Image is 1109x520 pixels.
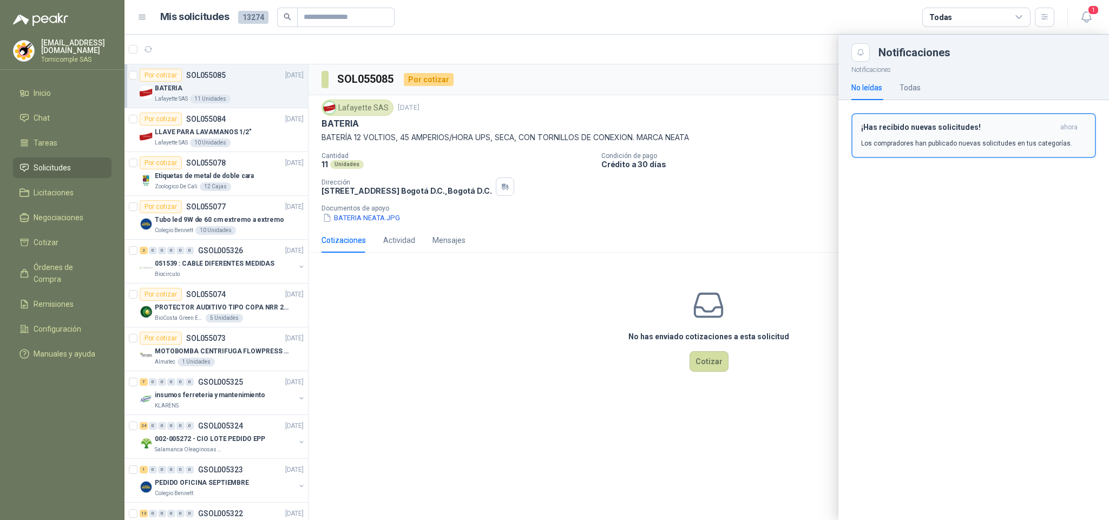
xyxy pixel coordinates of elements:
img: Logo peakr [13,13,68,26]
a: Negociaciones [13,207,111,228]
span: Inicio [34,87,51,99]
a: Cotizar [13,232,111,253]
a: Inicio [13,83,111,103]
p: [EMAIL_ADDRESS][DOMAIN_NAME] [41,39,111,54]
div: No leídas [851,82,882,94]
span: Chat [34,112,50,124]
span: search [284,13,291,21]
span: Negociaciones [34,212,83,223]
button: Close [851,43,870,62]
span: Solicitudes [34,162,71,174]
a: Remisiones [13,294,111,314]
a: Licitaciones [13,182,111,203]
a: Chat [13,108,111,128]
span: Licitaciones [34,187,74,199]
a: Órdenes de Compra [13,257,111,289]
img: Company Logo [14,41,34,61]
a: Solicitudes [13,157,111,178]
span: 1 [1087,5,1099,15]
span: Tareas [34,137,57,149]
button: ¡Has recibido nuevas solicitudes!ahora Los compradores han publicado nuevas solicitudes en tus ca... [851,113,1096,158]
div: Todas [900,82,921,94]
h3: ¡Has recibido nuevas solicitudes! [861,123,1056,132]
div: Todas [929,11,952,23]
span: ahora [1060,123,1078,132]
a: Manuales y ayuda [13,344,111,364]
div: Notificaciones [878,47,1096,58]
span: Cotizar [34,236,58,248]
span: 13274 [238,11,268,24]
p: Los compradores han publicado nuevas solicitudes en tus categorías. [861,139,1072,148]
span: Manuales y ayuda [34,348,95,360]
p: Notificaciones [838,62,1109,75]
a: Configuración [13,319,111,339]
h1: Mis solicitudes [160,9,229,25]
p: Tornicomple SAS [41,56,111,63]
span: Órdenes de Compra [34,261,101,285]
button: 1 [1077,8,1096,27]
span: Remisiones [34,298,74,310]
span: Configuración [34,323,81,335]
a: Tareas [13,133,111,153]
